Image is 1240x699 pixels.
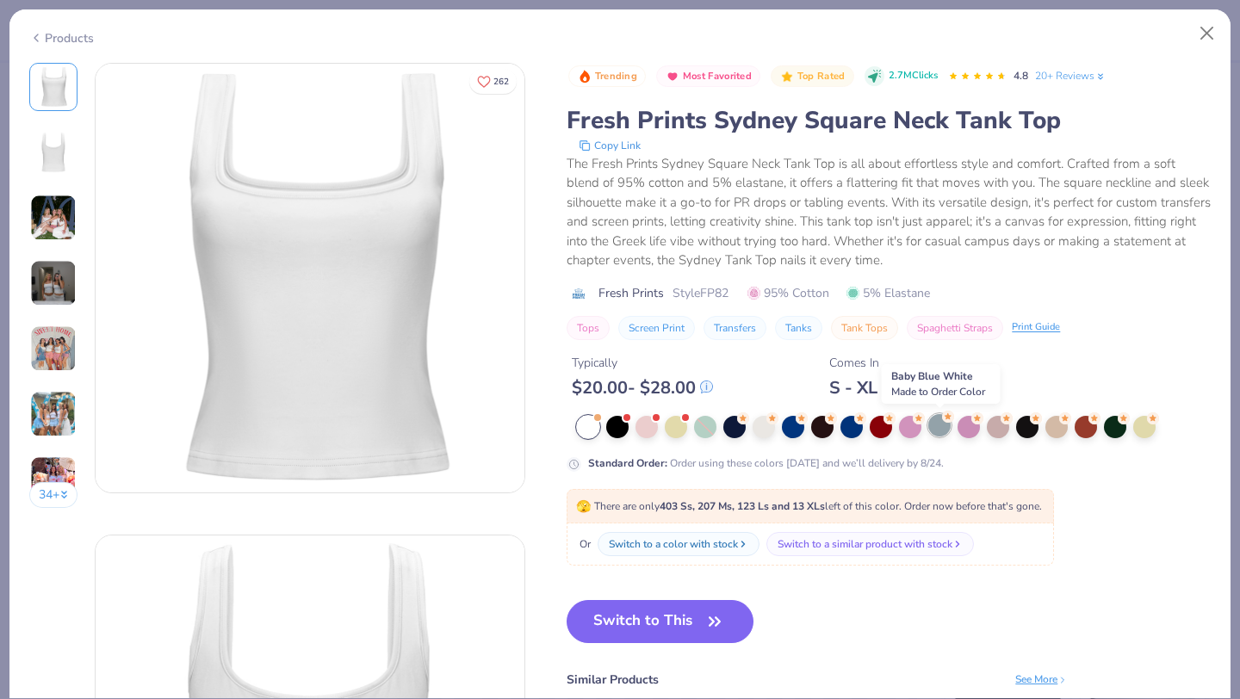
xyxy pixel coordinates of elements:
[846,284,930,302] span: 5% Elastane
[29,482,78,508] button: 34+
[567,671,659,689] div: Similar Products
[30,260,77,306] img: User generated content
[30,195,77,241] img: User generated content
[747,284,829,302] span: 95% Cotton
[33,132,74,173] img: Back
[572,354,713,372] div: Typically
[567,154,1211,270] div: The Fresh Prints Sydney Square Neck Tank Top is all about effortless style and comfort. Crafted f...
[683,71,752,81] span: Most Favorited
[829,354,879,372] div: Comes In
[578,70,592,84] img: Trending sort
[1015,671,1068,687] div: See More
[568,65,646,88] button: Badge Button
[469,69,517,94] button: Like
[656,65,760,88] button: Badge Button
[573,137,646,154] button: copy to clipboard
[588,456,667,470] strong: Standard Order :
[609,536,738,552] div: Switch to a color with stock
[660,499,825,513] strong: 403 Ss, 207 Ms, 123 Ls and 13 XLs
[780,70,794,84] img: Top Rated sort
[30,391,77,437] img: User generated content
[778,536,952,552] div: Switch to a similar product with stock
[598,532,759,556] button: Switch to a color with stock
[831,316,898,340] button: Tank Tops
[572,377,713,399] div: $ 20.00 - $ 28.00
[493,77,509,86] span: 262
[30,325,77,372] img: User generated content
[30,456,77,503] img: User generated content
[771,65,853,88] button: Badge Button
[595,71,637,81] span: Trending
[567,316,610,340] button: Tops
[1012,320,1060,335] div: Print Guide
[666,70,679,84] img: Most Favorited sort
[775,316,822,340] button: Tanks
[576,498,591,515] span: 🫣
[704,316,766,340] button: Transfers
[598,284,664,302] span: Fresh Prints
[1035,68,1107,84] a: 20+ Reviews
[891,385,985,399] span: Made to Order Color
[673,284,728,302] span: Style FP82
[1191,17,1224,50] button: Close
[948,63,1007,90] div: 4.8 Stars
[766,532,974,556] button: Switch to a similar product with stock
[618,316,695,340] button: Screen Print
[797,71,846,81] span: Top Rated
[567,104,1211,137] div: Fresh Prints Sydney Square Neck Tank Top
[576,536,591,552] span: Or
[33,66,74,108] img: Front
[588,455,944,471] div: Order using these colors [DATE] and we’ll delivery by 8/24.
[29,29,94,47] div: Products
[576,499,1042,513] span: There are only left of this color. Order now before that's gone.
[567,287,590,300] img: brand logo
[889,69,938,84] span: 2.7M Clicks
[907,316,1003,340] button: Spaghetti Straps
[1014,69,1028,83] span: 4.8
[567,600,753,643] button: Switch to This
[829,377,879,399] div: S - XL
[882,364,1001,404] div: Baby Blue White
[96,64,524,492] img: Front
